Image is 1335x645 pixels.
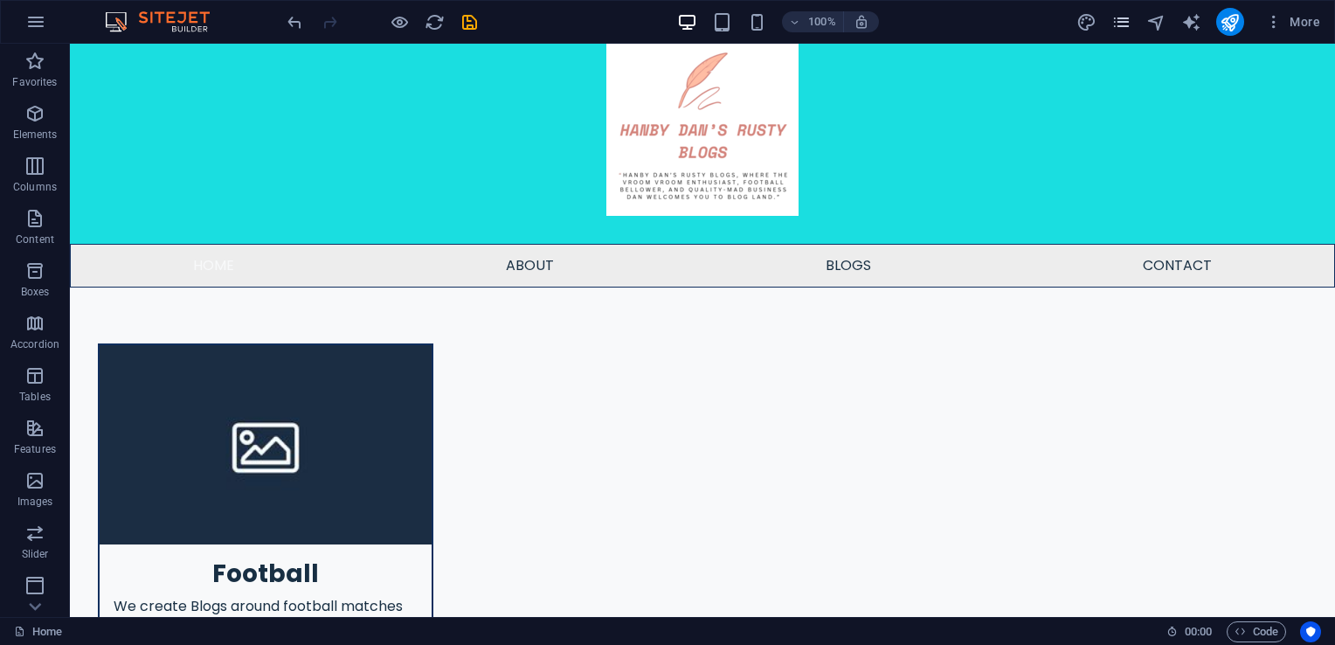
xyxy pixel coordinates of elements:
[424,11,445,32] button: reload
[854,14,869,30] i: On resize automatically adjust zoom level to fit chosen device.
[17,495,53,509] p: Images
[459,11,480,32] button: save
[21,285,50,299] p: Boxes
[285,12,305,32] i: Undo: Change colors (Ctrl+Z)
[22,547,49,561] p: Slider
[1216,8,1244,36] button: publish
[100,11,232,32] img: Editor Logo
[12,75,57,89] p: Favorites
[13,180,57,194] p: Columns
[1111,11,1132,32] button: pages
[10,337,59,351] p: Accordion
[1258,8,1327,36] button: More
[1076,12,1096,32] i: Design (Ctrl+Alt+Y)
[1166,621,1213,642] h6: Session time
[1181,11,1202,32] button: text_generator
[1146,12,1166,32] i: Navigator
[14,442,56,456] p: Features
[389,11,410,32] button: Click here to leave preview mode and continue editing
[1220,12,1240,32] i: Publish
[1146,11,1167,32] button: navigator
[460,12,480,32] i: Save (Ctrl+S)
[13,128,58,142] p: Elements
[1300,621,1321,642] button: Usercentrics
[1227,621,1286,642] button: Code
[1265,13,1320,31] span: More
[1181,12,1201,32] i: AI Writer
[782,11,844,32] button: 100%
[19,390,51,404] p: Tables
[808,11,836,32] h6: 100%
[1185,621,1212,642] span: 00 00
[284,11,305,32] button: undo
[1235,621,1278,642] span: Code
[16,232,54,246] p: Content
[425,12,445,32] i: Reload page
[1076,11,1097,32] button: design
[14,621,62,642] a: Click to cancel selection. Double-click to open Pages
[1197,625,1200,638] span: :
